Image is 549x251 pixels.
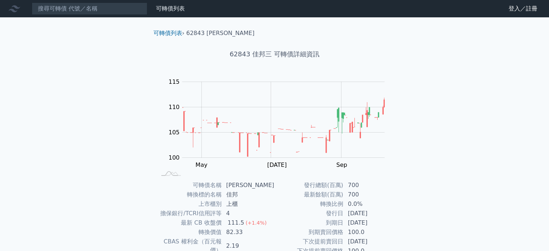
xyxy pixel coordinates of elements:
tspan: 115 [169,78,180,85]
td: [DATE] [344,209,393,218]
td: 0.0% [344,199,393,209]
a: 可轉債列表 [153,30,182,36]
td: 下次提前賣回日 [275,237,344,246]
td: 82.33 [222,228,275,237]
tspan: [DATE] [267,161,287,168]
tspan: 105 [169,129,180,136]
a: 可轉債列表 [156,5,185,12]
td: 上櫃 [222,199,275,209]
td: 700 [344,181,393,190]
input: 搜尋可轉債 代號／名稱 [32,3,147,15]
tspan: 100 [169,154,180,161]
td: 轉換標的名稱 [156,190,222,199]
g: Chart [164,78,395,168]
td: 700 [344,190,393,199]
td: [PERSON_NAME] [222,181,275,190]
td: 上市櫃別 [156,199,222,209]
div: 111.5 [226,218,246,227]
a: 登入／註冊 [503,3,543,14]
td: [DATE] [344,237,393,246]
tspan: 110 [169,104,180,111]
td: 擔保銀行/TCRI信用評等 [156,209,222,218]
td: 轉換價值 [156,228,222,237]
td: 到期日 [275,218,344,228]
span: (+1.4%) [245,220,266,226]
td: 4 [222,209,275,218]
tspan: Sep [336,161,347,168]
td: 發行日 [275,209,344,218]
li: › [153,29,184,38]
td: [DATE] [344,218,393,228]
td: 100.0 [344,228,393,237]
td: 佳邦 [222,190,275,199]
tspan: May [195,161,207,168]
td: 最新 CB 收盤價 [156,218,222,228]
h1: 62843 佳邦三 可轉債詳細資訊 [148,49,402,59]
td: 最新餘額(百萬) [275,190,344,199]
td: 轉換比例 [275,199,344,209]
td: 可轉債名稱 [156,181,222,190]
li: 62843 [PERSON_NAME] [186,29,254,38]
td: 到期賣回價格 [275,228,344,237]
td: 發行總額(百萬) [275,181,344,190]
